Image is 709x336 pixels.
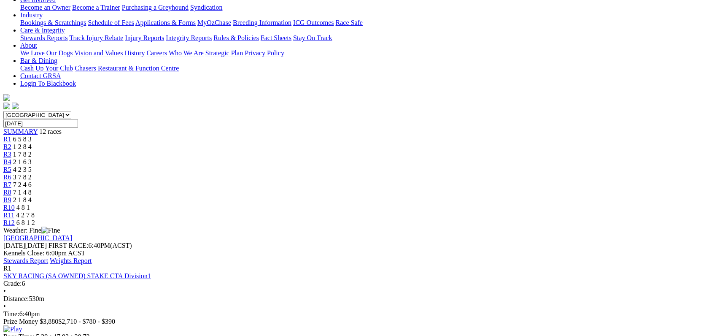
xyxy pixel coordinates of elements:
a: SUMMARY [3,128,38,135]
a: Stewards Reports [20,34,67,41]
a: Care & Integrity [20,27,65,34]
span: [DATE] [3,242,25,249]
span: 6 5 8 3 [13,135,32,143]
a: Purchasing a Greyhound [122,4,189,11]
a: R11 [3,211,14,219]
span: Distance: [3,295,29,302]
a: R2 [3,143,11,150]
a: Strategic Plan [205,49,243,57]
div: Prize Money $3,880 [3,318,706,325]
input: Select date [3,119,78,128]
span: FIRST RACE: [49,242,88,249]
a: R3 [3,151,11,158]
a: Stay On Track [293,34,332,41]
span: 7 1 4 8 [13,189,32,196]
span: • [3,303,6,310]
a: SKY RACING (SA OWNED) STAKE CTA Division1 [3,272,151,279]
span: Time: [3,310,19,317]
span: Grade: [3,280,22,287]
a: Vision and Values [74,49,123,57]
a: R6 [3,173,11,181]
a: Become a Trainer [72,4,120,11]
a: R5 [3,166,11,173]
div: Industry [20,19,706,27]
span: 12 races [39,128,62,135]
div: About [20,49,706,57]
span: • [3,287,6,295]
a: Schedule of Fees [88,19,134,26]
span: R1 [3,265,11,272]
span: Weather: Fine [3,227,60,234]
span: [DATE] [3,242,47,249]
span: 4 2 7 8 [16,211,35,219]
a: Weights Report [50,257,92,264]
a: Applications & Forms [135,19,196,26]
a: Cash Up Your Club [20,65,73,72]
a: Who We Are [169,49,204,57]
span: 2 1 8 4 [13,196,32,203]
a: Rules & Policies [213,34,259,41]
span: 2 1 6 3 [13,158,32,165]
div: 6 [3,280,706,287]
img: Play [3,325,22,333]
a: History [124,49,145,57]
span: 4 2 3 5 [13,166,32,173]
a: We Love Our Dogs [20,49,73,57]
a: Race Safe [335,19,362,26]
a: About [20,42,37,49]
a: R12 [3,219,15,226]
span: 4 8 1 [16,204,30,211]
span: 7 2 4 6 [13,181,32,188]
a: Bookings & Scratchings [20,19,86,26]
a: R8 [3,189,11,196]
div: Get Involved [20,4,706,11]
a: Chasers Restaurant & Function Centre [75,65,179,72]
span: 1 2 8 4 [13,143,32,150]
a: Fact Sheets [261,34,291,41]
a: Industry [20,11,43,19]
a: Careers [146,49,167,57]
div: 530m [3,295,706,303]
span: 6:40PM(ACST) [49,242,132,249]
a: Integrity Reports [166,34,212,41]
span: 1 7 8 2 [13,151,32,158]
a: Injury Reports [125,34,164,41]
a: Privacy Policy [245,49,284,57]
a: Track Injury Rebate [69,34,123,41]
span: 3 7 8 2 [13,173,32,181]
div: 6:40pm [3,310,706,318]
img: Fine [41,227,60,234]
a: R1 [3,135,11,143]
a: Stewards Report [3,257,48,264]
a: Bar & Dining [20,57,57,64]
div: Kennels Close: 6:00pm ACST [3,249,706,257]
a: R4 [3,158,11,165]
img: logo-grsa-white.png [3,94,10,101]
a: Login To Blackbook [20,80,76,87]
a: Contact GRSA [20,72,61,79]
a: ICG Outcomes [293,19,334,26]
a: MyOzChase [197,19,231,26]
a: Become an Owner [20,4,70,11]
a: Breeding Information [233,19,291,26]
a: R9 [3,196,11,203]
span: 6 8 1 2 [16,219,35,226]
span: $2,710 - $780 - $390 [58,318,115,325]
a: R7 [3,181,11,188]
a: [GEOGRAPHIC_DATA] [3,234,72,241]
img: twitter.svg [12,103,19,109]
a: Syndication [190,4,222,11]
a: R10 [3,204,15,211]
